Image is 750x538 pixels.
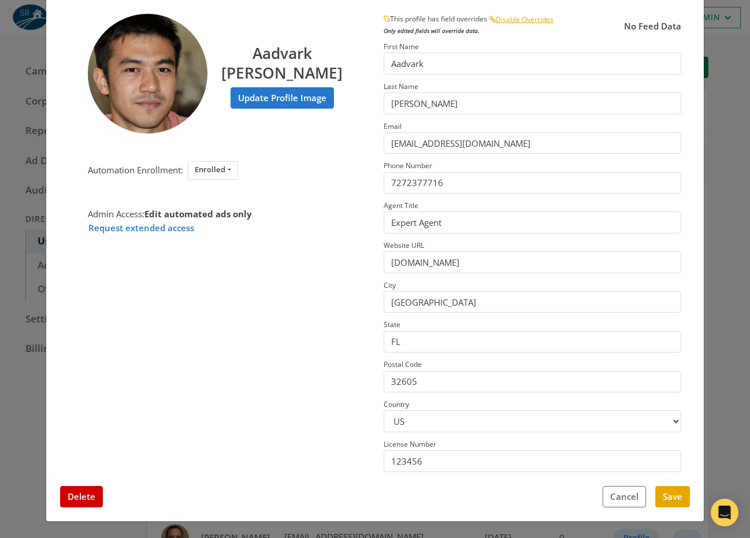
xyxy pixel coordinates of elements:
small: State [384,320,400,329]
small: Email [384,121,402,131]
img: Aadvark Tom profile [88,14,207,134]
small: License Number [384,439,436,449]
input: Website URL [384,251,681,273]
div: Open Intercom Messenger [711,499,738,526]
label: Update Profile Image [231,87,334,109]
span: Only edited fields will override data. [384,27,480,35]
button: Delete [60,486,103,507]
input: City [384,291,681,313]
button: Enrolled [188,161,238,179]
span: This profile has field overrides [384,9,489,24]
input: State [384,331,681,353]
small: Phone Number [384,161,432,170]
input: Phone Number [384,172,681,194]
button: No Feed Data [624,14,681,39]
button: Request extended access [88,221,195,235]
button: Disable Overrides [489,14,554,26]
button: Cancel [603,486,646,507]
button: Save [655,486,690,507]
small: City [384,280,396,290]
small: Website URL [384,240,424,250]
small: Postal Code [384,359,422,369]
select: Country [384,410,681,432]
input: First Name [384,53,681,74]
input: License Number [384,450,681,472]
small: Country [384,399,409,409]
small: First Name [384,42,419,51]
small: Agent Title [384,201,418,210]
strong: Edit automated ads only [144,208,252,220]
input: Last Name [384,92,681,114]
span: Automation Enrollment: [88,164,183,176]
input: Email [384,132,681,154]
input: Postal Code [384,371,681,392]
small: Last Name [384,81,418,91]
span: Admin Access: [88,208,252,220]
h3: Aadvark [PERSON_NAME] [217,34,347,83]
input: Agent Title [384,212,681,233]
